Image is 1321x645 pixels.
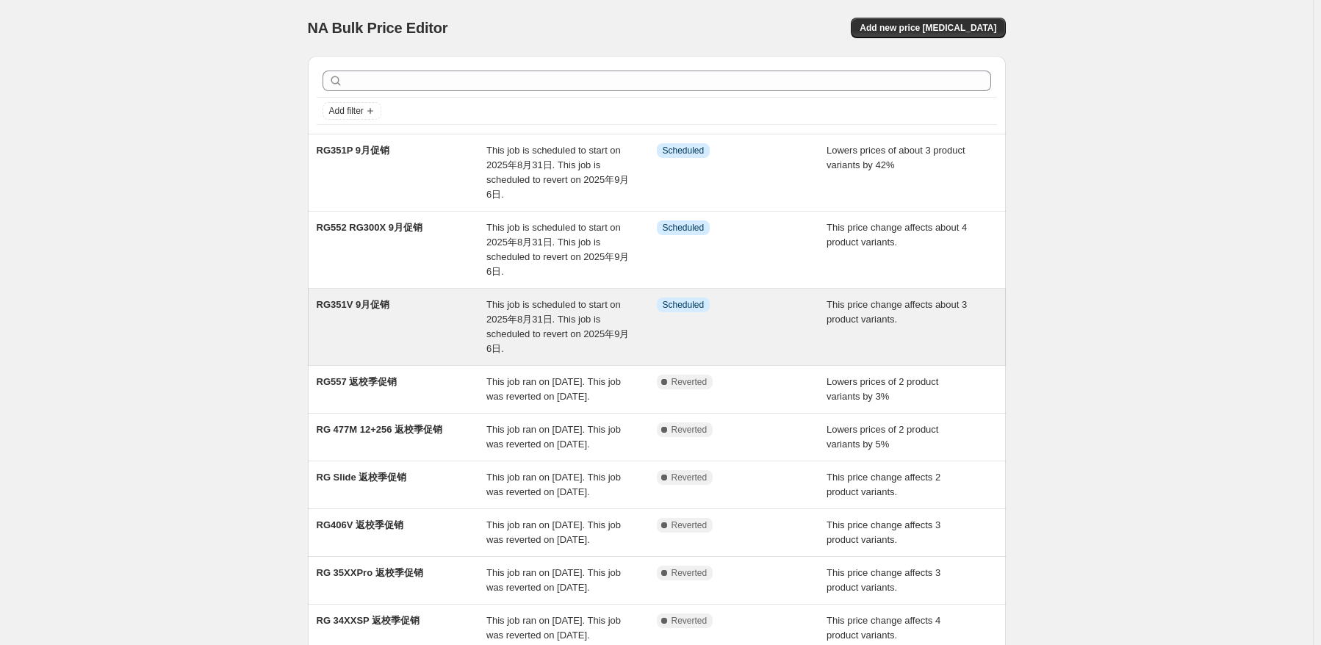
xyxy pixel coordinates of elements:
[317,519,403,530] span: RG406V 返校季促销
[486,472,621,497] span: This job ran on [DATE]. This job was reverted on [DATE].
[486,299,629,354] span: This job is scheduled to start on 2025年8月31日. This job is scheduled to revert on 2025年9月6日.
[317,424,443,435] span: RG 477M 12+256 返校季促销
[486,376,621,402] span: This job ran on [DATE]. This job was reverted on [DATE].
[851,18,1005,38] button: Add new price [MEDICAL_DATA]
[827,145,965,170] span: Lowers prices of about 3 product variants by 42%
[308,20,448,36] span: NA Bulk Price Editor
[827,376,938,402] span: Lowers prices of 2 product variants by 3%
[317,145,389,156] span: RG351P 9月促销
[317,299,390,310] span: RG351V 9月促销
[663,222,705,234] span: Scheduled
[663,299,705,311] span: Scheduled
[672,567,708,579] span: Reverted
[317,376,397,387] span: RG557 返校季促销
[486,145,629,200] span: This job is scheduled to start on 2025年8月31日. This job is scheduled to revert on 2025年9月6日.
[827,222,967,248] span: This price change affects about 4 product variants.
[672,376,708,388] span: Reverted
[317,472,407,483] span: RG Slide 返校季促销
[672,519,708,531] span: Reverted
[329,105,364,117] span: Add filter
[827,472,940,497] span: This price change affects 2 product variants.
[317,222,423,233] span: RG552 RG300X 9月促销
[672,615,708,627] span: Reverted
[323,102,381,120] button: Add filter
[317,567,423,578] span: RG 35XXPro 返校季促销
[827,424,938,450] span: Lowers prices of 2 product variants by 5%
[486,222,629,277] span: This job is scheduled to start on 2025年8月31日. This job is scheduled to revert on 2025年9月6日.
[672,472,708,483] span: Reverted
[860,22,996,34] span: Add new price [MEDICAL_DATA]
[486,567,621,593] span: This job ran on [DATE]. This job was reverted on [DATE].
[827,519,940,545] span: This price change affects 3 product variants.
[486,519,621,545] span: This job ran on [DATE]. This job was reverted on [DATE].
[827,615,940,641] span: This price change affects 4 product variants.
[672,424,708,436] span: Reverted
[317,615,420,626] span: RG 34XXSP 返校季促销
[827,567,940,593] span: This price change affects 3 product variants.
[486,424,621,450] span: This job ran on [DATE]. This job was reverted on [DATE].
[663,145,705,156] span: Scheduled
[827,299,967,325] span: This price change affects about 3 product variants.
[486,615,621,641] span: This job ran on [DATE]. This job was reverted on [DATE].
